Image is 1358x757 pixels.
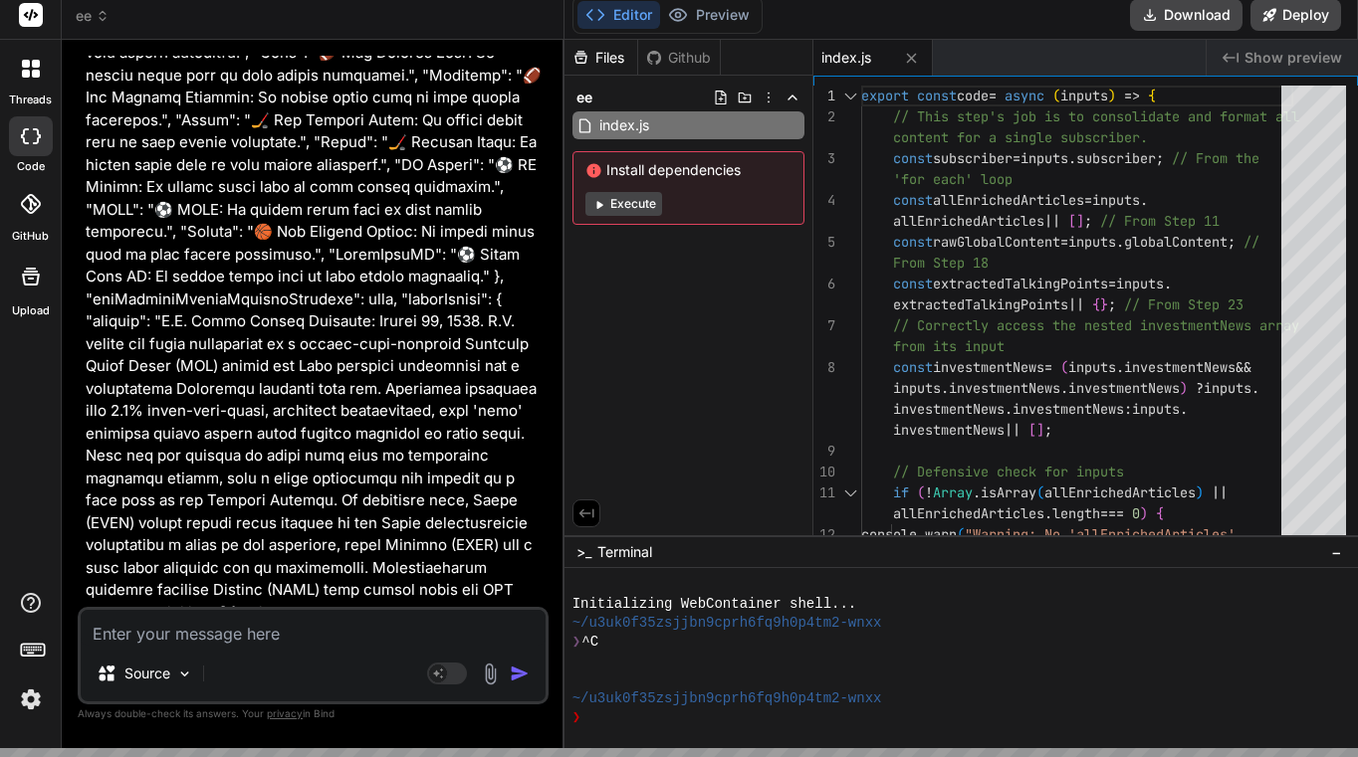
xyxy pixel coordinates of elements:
[1100,295,1108,313] span: }
[893,421,1005,439] span: investmentNews
[1013,400,1124,418] span: investmentNews
[893,128,1148,146] span: content for a single subscriber.
[1196,483,1204,501] span: )
[861,87,909,104] span: export
[1124,87,1140,104] span: =>
[1044,212,1060,230] span: ||
[893,275,933,292] span: const
[813,106,835,127] div: 2
[893,295,1068,313] span: extractedTalkingPoints
[1068,379,1180,397] span: investmentNews
[1036,483,1044,501] span: (
[949,379,1060,397] span: investmentNews
[1100,212,1220,230] span: // From Step 11
[12,302,50,319] label: Upload
[1005,87,1044,104] span: async
[1212,483,1228,501] span: ||
[957,525,965,543] span: (
[1245,48,1342,68] span: Show preview
[1092,191,1140,209] span: inputs
[981,483,1036,501] span: isArray
[17,158,45,175] label: code
[1164,275,1172,292] span: .
[893,170,1013,188] span: 'for each' loop
[565,48,637,68] div: Files
[813,232,835,253] div: 5
[576,542,591,562] span: >_
[933,149,1013,167] span: subscriber
[837,482,863,503] div: Click to collapse the range.
[124,663,170,683] p: Source
[1013,149,1020,167] span: =
[893,107,1291,125] span: // This step's job is to consolidate and format al
[1108,87,1116,104] span: )
[638,48,720,68] div: Github
[1148,87,1156,104] span: {
[917,87,957,104] span: const
[1044,358,1052,376] span: =
[1052,504,1100,522] span: length
[893,149,933,167] span: const
[1060,233,1068,251] span: =
[510,663,530,683] img: icon
[1068,295,1084,313] span: ||
[933,358,1044,376] span: investmentNews
[813,315,835,336] div: 7
[813,524,835,545] div: 12
[813,357,835,378] div: 8
[176,665,193,682] img: Pick Models
[1327,536,1346,568] button: −
[1132,504,1140,522] span: 0
[989,87,997,104] span: =
[267,707,303,719] span: privacy
[1005,400,1013,418] span: .
[576,88,592,107] span: ee
[597,113,651,137] span: index.js
[1060,358,1068,376] span: (
[941,379,949,397] span: .
[1044,483,1196,501] span: allEnrichedArticles
[1124,233,1228,251] span: globalContent
[572,614,882,633] span: ~/u3uk0f35zsjjbn9cprh6fq9h0p4tm2-wnxx
[893,504,1044,522] span: allEnrichedArticles
[837,86,863,106] div: Click to collapse the range.
[1108,275,1116,292] span: =
[585,192,662,216] button: Execute
[1140,504,1148,522] span: )
[893,483,909,501] span: if
[1124,400,1132,418] span: :
[577,1,660,29] button: Editor
[1060,87,1108,104] span: inputs
[813,86,835,106] div: 1
[1052,87,1060,104] span: (
[1156,504,1164,522] span: {
[893,400,1005,418] span: investmentNews
[1036,421,1044,439] span: ]
[893,212,1044,230] span: allEnrichedArticles
[821,48,871,68] span: index.js
[893,337,1005,355] span: from its input
[1068,233,1116,251] span: inputs
[597,542,652,562] span: Terminal
[479,662,502,685] img: attachment
[893,316,1291,334] span: // Correctly access the nested investmentNews arra
[1140,191,1148,209] span: .
[1060,379,1068,397] span: .
[893,254,989,272] span: From Step 18
[1156,149,1164,167] span: ;
[965,525,1236,543] span: "Warning: No 'allEnrichedArticles'
[813,462,835,482] div: 10
[1005,421,1020,439] span: ||
[933,233,1060,251] span: rawGlobalContent
[1244,233,1259,251] span: //
[1172,149,1259,167] span: // From the
[1124,358,1236,376] span: investmentNews
[813,148,835,169] div: 3
[660,1,758,29] button: Preview
[1180,400,1188,418] span: .
[1180,379,1188,397] span: )
[585,160,792,180] span: Install dependencies
[78,704,549,723] p: Always double-check its answers. Your in Bind
[1100,504,1124,522] span: ===
[1084,191,1092,209] span: =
